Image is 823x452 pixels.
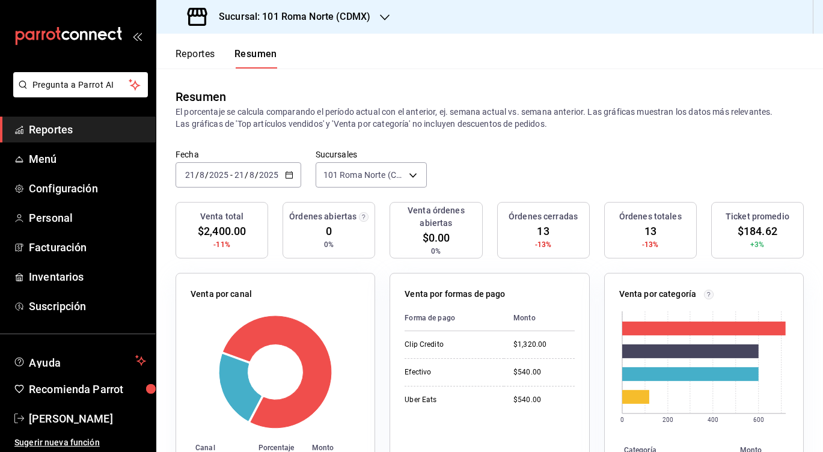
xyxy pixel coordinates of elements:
span: Menú [29,151,146,167]
a: Pregunta a Parrot AI [8,87,148,100]
span: 0% [431,246,441,257]
text: 0 [620,417,624,423]
span: Sugerir nueva función [14,436,146,449]
span: Suscripción [29,298,146,314]
span: -13% [535,239,552,250]
button: Resumen [234,48,277,69]
button: Reportes [176,48,215,69]
span: -11% [213,239,230,250]
h3: Venta total [200,210,243,223]
input: -- [234,170,245,180]
span: / [245,170,248,180]
span: Reportes [29,121,146,138]
span: 0 [326,223,332,239]
span: $184.62 [738,223,777,239]
div: $1,320.00 [513,340,575,350]
span: $0.00 [423,230,450,246]
span: 0% [324,239,334,250]
p: Venta por formas de pago [405,288,505,301]
input: -- [199,170,205,180]
span: 13 [644,223,656,239]
text: 200 [662,417,673,423]
label: Fecha [176,150,301,159]
span: Configuración [29,180,146,197]
span: / [195,170,199,180]
text: 600 [753,417,763,423]
th: Forma de pago [405,305,504,331]
span: - [230,170,233,180]
h3: Sucursal: 101 Roma Norte (CDMX) [209,10,370,24]
span: Recomienda Parrot [29,381,146,397]
span: Pregunta a Parrot AI [32,79,129,91]
label: Sucursales [316,150,427,159]
input: -- [249,170,255,180]
span: -13% [642,239,659,250]
span: 101 Roma Norte (CDMX) [323,169,405,181]
p: Venta por categoría [619,288,697,301]
text: 400 [707,417,718,423]
div: Uber Eats [405,395,494,405]
div: $540.00 [513,395,575,405]
div: Resumen [176,88,226,106]
input: ---- [209,170,229,180]
button: Pregunta a Parrot AI [13,72,148,97]
p: Venta por canal [191,288,252,301]
span: Inventarios [29,269,146,285]
span: [PERSON_NAME] [29,411,146,427]
span: / [255,170,259,180]
span: $2,400.00 [198,223,246,239]
span: Ayuda [29,353,130,368]
div: Clip Credito [405,340,494,350]
span: 13 [537,223,549,239]
input: -- [185,170,195,180]
span: Personal [29,210,146,226]
h3: Órdenes cerradas [509,210,578,223]
button: open_drawer_menu [132,31,142,41]
span: / [205,170,209,180]
th: Monto [504,305,575,331]
p: El porcentaje se calcula comparando el período actual con el anterior, ej. semana actual vs. sema... [176,106,804,130]
input: ---- [259,170,279,180]
h3: Órdenes abiertas [289,210,356,223]
h3: Órdenes totales [619,210,682,223]
span: Facturación [29,239,146,255]
h3: Venta órdenes abiertas [395,204,477,230]
div: $540.00 [513,367,575,377]
h3: Ticket promedio [726,210,789,223]
span: +3% [750,239,764,250]
div: Efectivo [405,367,494,377]
div: navigation tabs [176,48,277,69]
